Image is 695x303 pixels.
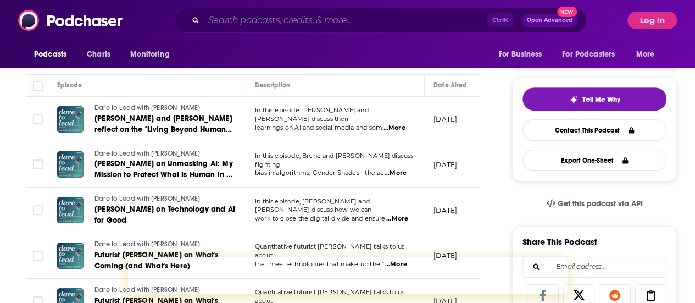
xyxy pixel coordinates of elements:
[130,47,169,62] span: Monitoring
[498,47,542,62] span: For Business
[433,251,457,260] p: [DATE]
[33,251,43,261] span: Toggle select row
[94,250,218,271] span: Futurist [PERSON_NAME] on What's Coming (and What's Here)
[255,106,369,123] span: In this episode [PERSON_NAME] and [PERSON_NAME] discuss their
[94,205,235,225] span: [PERSON_NAME] on Technology and AI for Good
[255,169,383,177] span: bias in algorithms, Gender Shades - the ac
[123,44,184,65] button: open menu
[522,14,577,27] button: Open AdvancedNew
[94,195,200,202] span: Dare to Lead with [PERSON_NAME]
[94,194,237,204] a: Dare to Lead with [PERSON_NAME]
[627,12,677,29] button: Log In
[557,7,577,17] span: New
[255,79,290,92] div: Description
[94,159,233,190] span: [PERSON_NAME] on Unmasking AI: My Mission to Protect What Is Human in a World of Machines
[94,114,232,145] span: [PERSON_NAME] and [PERSON_NAME] reflect on the "Living Beyond Human Scale" Podcast Series
[582,95,620,104] span: Tell Me Why
[569,95,578,104] img: tell me why sparkle
[94,250,237,272] a: Futurist [PERSON_NAME] on What's Coming (and What's Here)
[34,47,66,62] span: Podcasts
[555,44,631,65] button: open menu
[94,285,237,295] a: Dare to Lead with [PERSON_NAME]
[94,103,237,113] a: Dare to Lead with [PERSON_NAME]
[57,79,82,92] div: Episode
[26,44,81,65] button: open menu
[94,240,237,250] a: Dare to Lead with [PERSON_NAME]
[33,159,43,169] span: Toggle select row
[658,266,684,292] iframe: Intercom live chat
[94,150,200,157] span: Dare to Lead with [PERSON_NAME]
[94,286,200,294] span: Dare to Lead with [PERSON_NAME]
[522,87,666,111] button: tell me why sparkleTell Me Why
[491,44,555,65] button: open menu
[80,44,117,65] a: Charts
[255,243,404,259] span: Quantitative futurist [PERSON_NAME] talks to us about
[537,190,652,217] a: Get this podcast via API
[433,79,467,92] div: Date Aired
[522,150,666,171] button: Export One-Sheet
[255,214,385,222] span: work to close the digital divide and ensure
[558,199,643,208] span: Get this podcast via API
[33,114,43,124] span: Toggle select row
[255,124,382,131] span: learnings on AI and social media and som
[94,204,237,226] a: [PERSON_NAME] on Technology and AI for Good
[94,240,200,248] span: Dare to Lead with [PERSON_NAME]
[174,8,587,33] div: Search podcasts, credits, & more...
[433,114,457,124] p: [DATE]
[522,236,597,247] h3: Share This Podcast
[255,197,371,214] span: In this episode, [PERSON_NAME] and [PERSON_NAME] discuss how we can
[255,152,413,168] span: In this episode, Brené and [PERSON_NAME] discuss fighting
[527,18,572,23] span: Open Advanced
[128,257,568,294] iframe: Intercom live chat banner
[433,160,457,169] p: [DATE]
[94,113,237,135] a: [PERSON_NAME] and [PERSON_NAME] reflect on the "Living Beyond Human Scale" Podcast Series
[94,149,237,159] a: Dare to Lead with [PERSON_NAME]
[385,169,407,178] span: ...More
[94,158,237,180] a: [PERSON_NAME] on Unmasking AI: My Mission to Protect What Is Human in a World of Machines
[204,12,487,29] input: Search podcasts, credits, & more...
[94,104,200,112] span: Dare to Lead with [PERSON_NAME]
[18,10,124,31] img: Podchaser - Follow, Share and Rate Podcasts
[522,119,666,141] a: Contact This Podcast
[636,47,655,62] span: More
[33,205,43,215] span: Toggle select row
[433,206,457,215] p: [DATE]
[629,44,669,65] button: open menu
[87,47,110,62] span: Charts
[532,256,657,277] input: Email address...
[386,214,408,223] span: ...More
[562,47,615,62] span: For Podcasters
[522,256,666,278] div: Search followers
[383,124,405,133] span: ...More
[487,13,513,27] span: Ctrl K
